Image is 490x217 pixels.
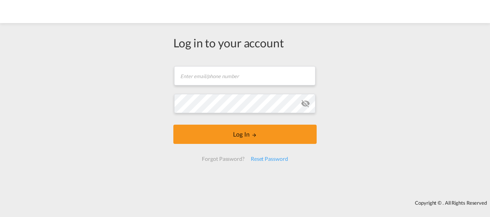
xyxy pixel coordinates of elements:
input: Enter email/phone number [174,66,315,85]
div: Reset Password [248,152,291,166]
div: Forgot Password? [199,152,247,166]
button: LOGIN [173,125,317,144]
div: Log in to your account [173,35,317,51]
md-icon: icon-eye-off [301,99,310,108]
